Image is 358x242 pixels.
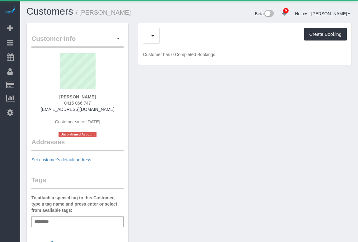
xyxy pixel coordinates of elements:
span: 5 [283,8,289,13]
a: Customers [26,6,73,17]
small: / [PERSON_NAME] [76,9,131,16]
p: Customer has 0 Completed Bookings [143,51,347,58]
span: Customer since [DATE] [55,119,100,124]
img: Automaid Logo [4,6,16,15]
span: 0415 066 747 [64,101,91,106]
a: 5 [278,6,290,20]
a: Beta [255,11,274,16]
a: Help [295,11,307,16]
strong: [PERSON_NAME] [59,94,96,99]
a: Set customer's default address [31,157,91,162]
label: To attach a special tag to this Customer, type a tag name and press enter or select from availabl... [31,195,124,213]
legend: Customer Info [31,34,124,48]
legend: Tags [31,175,124,189]
img: New interface [264,10,274,18]
a: [PERSON_NAME] [311,11,350,16]
span: Unconfirmed Account [59,132,97,137]
button: Create Booking [304,28,347,41]
a: [EMAIL_ADDRESS][DOMAIN_NAME] [41,107,115,112]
